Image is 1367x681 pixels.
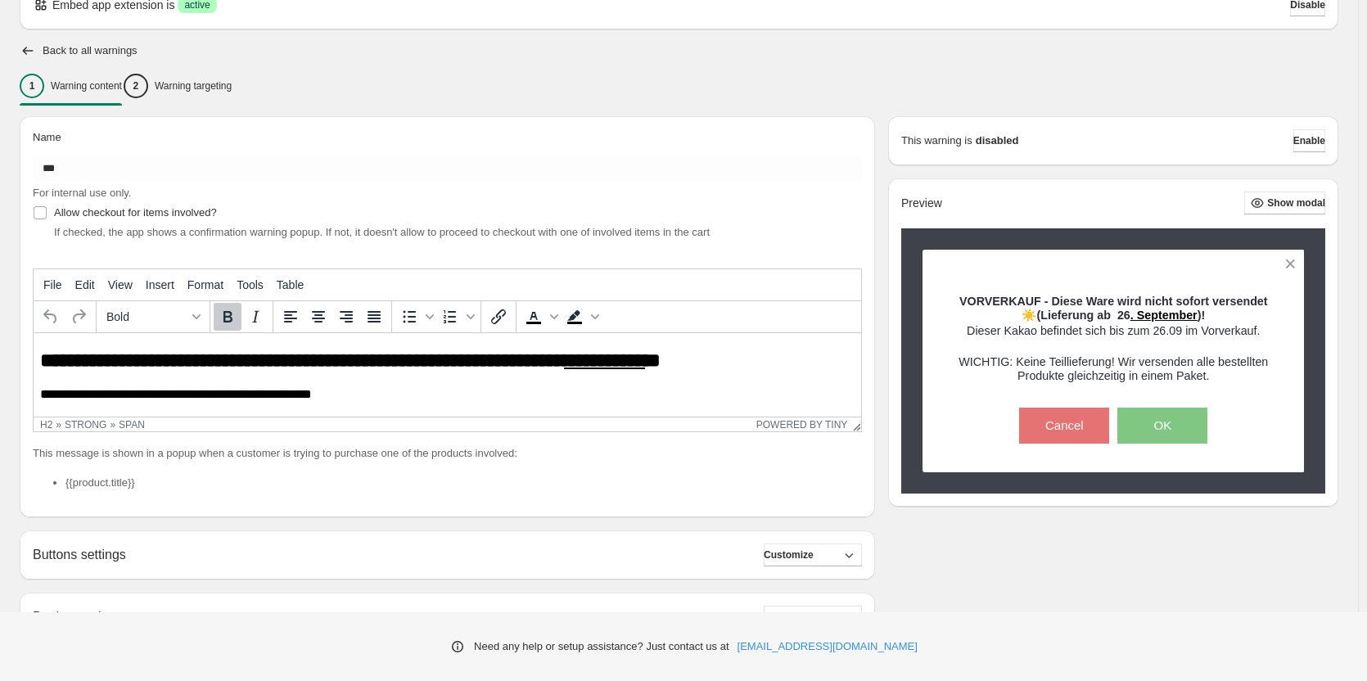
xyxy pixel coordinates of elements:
[65,419,106,431] div: strong
[214,303,241,331] button: Bold
[40,419,52,431] div: h2
[764,548,814,561] span: Customize
[106,310,187,323] span: Bold
[1293,134,1325,147] span: Enable
[1130,309,1198,322] span: . September
[241,303,269,331] button: Italic
[187,278,223,291] span: Format
[146,278,174,291] span: Insert
[764,606,862,629] button: Customize
[51,79,122,92] p: Warning content
[33,187,131,199] span: For internal use only.
[100,303,206,331] button: Formats
[1019,408,1109,444] button: Cancel
[959,295,1268,322] strong: )!
[65,303,92,331] button: Redo
[1267,196,1325,210] span: Show modal
[20,69,122,103] button: 1Warning content
[1244,192,1325,214] button: Show modal
[33,131,61,143] span: Name
[37,303,65,331] button: Undo
[108,278,133,291] span: View
[976,133,1019,149] strong: disabled
[277,278,304,291] span: Table
[561,303,602,331] div: Background color
[119,419,145,431] div: span
[54,226,710,238] span: If checked, the app shows a confirmation warning popup. If not, it doesn't allow to proceed to ch...
[33,547,126,562] h2: Buttons settings
[967,324,1260,337] span: Dieser Kakao befindet sich bis zum 26.09 im Vorverkauf.
[901,133,972,149] p: This warning is
[110,419,115,431] div: »
[56,419,61,431] div: »
[360,303,388,331] button: Justify
[520,303,561,331] div: Text color
[124,74,148,98] div: 2
[1293,129,1325,152] button: Enable
[43,278,62,291] span: File
[332,303,360,331] button: Align right
[901,196,942,210] h2: Preview
[485,303,512,331] button: Insert/edit link
[959,295,1268,322] span: VORVERKAUF - Diese Ware wird nicht sofort versendet ☀️(Lieferung ab 26
[7,16,821,129] body: Rich Text Area. Press ALT-0 for help.
[305,303,332,331] button: Align center
[764,543,862,566] button: Customize
[33,609,122,625] h2: Design settings
[155,79,232,92] p: Warning targeting
[237,278,264,291] span: Tools
[43,44,138,57] h2: Back to all warnings
[847,417,861,431] div: Resize
[54,206,217,219] span: Allow checkout for items involved?
[33,445,862,462] p: This message is shown in a popup when a customer is trying to purchase one of the products involved:
[65,475,862,491] li: {{product.title}}
[34,333,861,417] iframe: Rich Text Area
[124,69,232,103] button: 2Warning targeting
[436,303,477,331] div: Numbered list
[277,303,305,331] button: Align left
[764,611,814,624] span: Customize
[395,303,436,331] div: Bullet list
[20,74,44,98] div: 1
[75,278,95,291] span: Edit
[756,419,848,431] a: Powered by Tiny
[738,638,918,655] a: [EMAIL_ADDRESS][DOMAIN_NAME]
[951,355,1276,383] h3: WICHTIG: Keine Teillieferung! Wir versenden alle bestellten Produkte gleichzeitig in einem Paket.
[1117,408,1207,444] button: OK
